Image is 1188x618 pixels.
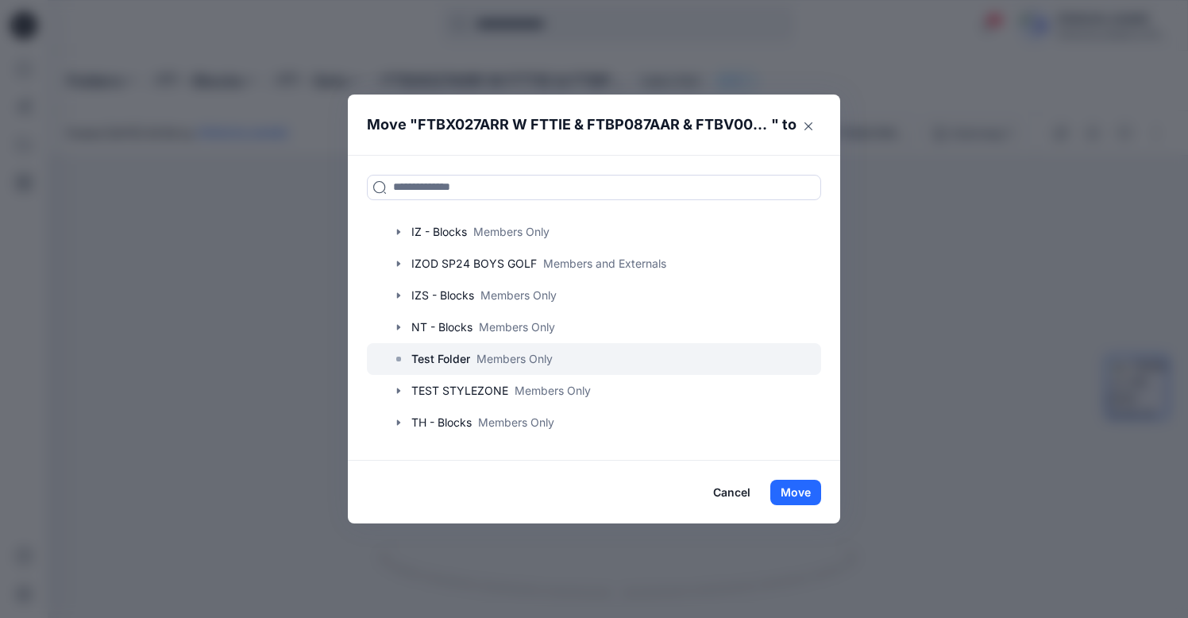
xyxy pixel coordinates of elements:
p: FTBX027ARR W FTTIE & FTBP087AAR & FTBV009AUR-[PERSON_NAME] [418,114,771,136]
p: Members Only [476,350,553,367]
button: Move [770,480,821,505]
button: Close [796,114,821,139]
header: Move " " to [348,95,816,155]
p: Test Folder [411,350,470,369]
button: Cancel [703,480,761,505]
